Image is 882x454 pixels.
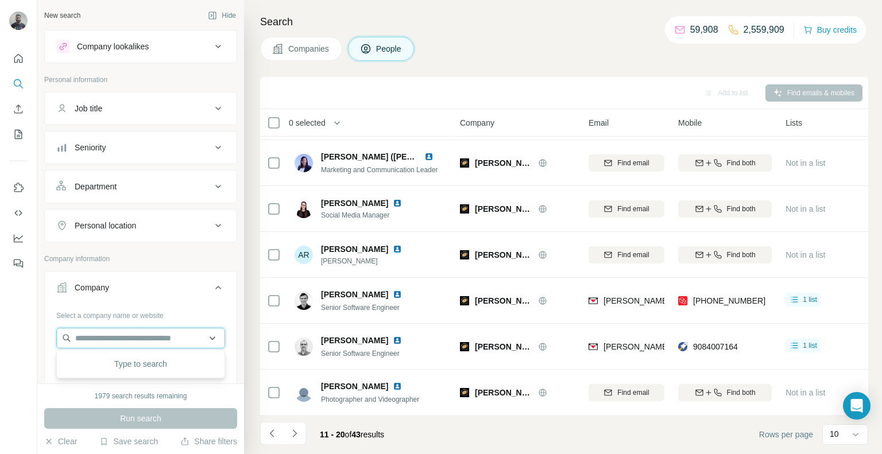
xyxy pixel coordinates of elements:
span: [PERSON_NAME] [321,243,388,255]
button: Seniority [45,134,237,161]
span: Social Media Manager [321,210,416,220]
img: Avatar [295,337,313,356]
button: Buy credits [803,22,857,38]
p: 10 [830,428,839,440]
span: Marketing and Communication Leader [321,166,438,174]
div: Department [75,181,117,192]
span: [PHONE_NUMBER] [693,296,765,305]
img: LinkedIn logo [393,336,402,345]
span: [PERSON_NAME][EMAIL_ADDRESS][DOMAIN_NAME] [604,342,806,351]
span: [PERSON_NAME] [321,256,416,266]
button: Company [45,274,237,306]
span: Mobile [678,117,702,129]
img: Avatar [295,200,313,218]
button: Use Surfe API [9,203,28,223]
img: provider rocketreach logo [678,341,687,352]
span: Photographer and Videographer [321,395,419,403]
span: Not in a list [786,158,825,168]
p: Company information [44,254,237,264]
img: Avatar [295,383,313,402]
span: 43 [351,430,361,439]
span: 0 selected [289,117,326,129]
img: Avatar [295,292,313,310]
img: Logo of Jeff’s Bagel Run [460,250,469,259]
button: Find both [678,200,772,218]
span: Find both [727,158,756,168]
button: Share filters [180,436,237,447]
div: Seniority [75,142,106,153]
button: Quick start [9,48,28,69]
button: Personal location [45,212,237,239]
button: Navigate to next page [283,422,306,445]
span: Find both [727,387,756,398]
span: Company [460,117,494,129]
img: Logo of Jeff’s Bagel Run [460,296,469,305]
button: Find email [589,384,664,401]
button: Clear [44,436,77,447]
button: Department [45,173,237,200]
span: [PERSON_NAME] [321,335,388,346]
span: Find email [617,387,649,398]
span: Find both [727,204,756,214]
img: LinkedIn logo [424,152,434,161]
img: provider findymail logo [589,295,598,306]
img: Avatar [295,154,313,172]
span: Find email [617,158,649,168]
div: Job title [75,103,102,114]
p: 59,908 [690,23,718,37]
button: Search [9,73,28,94]
button: Find both [678,154,772,172]
div: Company [75,282,109,293]
span: Email [589,117,609,129]
div: Open Intercom Messenger [843,392,871,420]
button: My lists [9,124,28,145]
span: People [376,43,403,55]
button: Feedback [9,253,28,274]
span: Find email [617,250,649,260]
img: Avatar [9,11,28,30]
span: Not in a list [786,204,825,214]
span: 1 list [803,340,817,351]
span: [PERSON_NAME]’s Bagel Run [475,157,532,169]
span: Rows per page [759,429,813,440]
button: Company lookalikes [45,33,237,60]
img: LinkedIn logo [393,290,402,299]
span: Companies [288,43,330,55]
img: Logo of Jeff’s Bagel Run [460,204,469,214]
button: Save search [99,436,158,447]
span: of [345,430,352,439]
button: Hide [200,7,244,24]
span: [PERSON_NAME] [321,381,388,392]
p: 2,559,909 [744,23,784,37]
button: Find email [589,200,664,218]
img: Logo of Jeff’s Bagel Run [460,388,469,397]
button: Find both [678,246,772,263]
img: LinkedIn logo [393,382,402,391]
div: AR [295,246,313,264]
button: Use Surfe on LinkedIn [9,177,28,198]
span: [PERSON_NAME] [321,197,388,209]
p: Personal information [44,75,237,85]
button: Job title [45,95,237,122]
div: Company lookalikes [77,41,149,52]
button: Find both [678,384,772,401]
img: provider findymail logo [589,341,598,352]
img: provider prospeo logo [678,295,687,306]
img: LinkedIn logo [393,199,402,208]
img: Logo of Jeff’s Bagel Run [460,342,469,351]
span: [PERSON_NAME]’s Bagel Run [475,249,532,261]
span: Senior Software Engineer [321,350,400,358]
span: Find both [727,250,756,260]
button: Dashboard [9,228,28,249]
span: [PERSON_NAME]’s Bagel Run [475,295,532,306]
button: Find email [589,154,664,172]
div: Select a company name or website [56,306,225,321]
span: [PERSON_NAME][EMAIL_ADDRESS][DOMAIN_NAME] [604,296,806,305]
span: 1 list [803,294,817,305]
div: New search [44,10,80,21]
button: Navigate to previous page [260,422,283,445]
div: Type to search [59,352,222,375]
h4: Search [260,14,868,30]
p: Upload a CSV of company websites. [56,381,225,391]
span: results [320,430,384,439]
